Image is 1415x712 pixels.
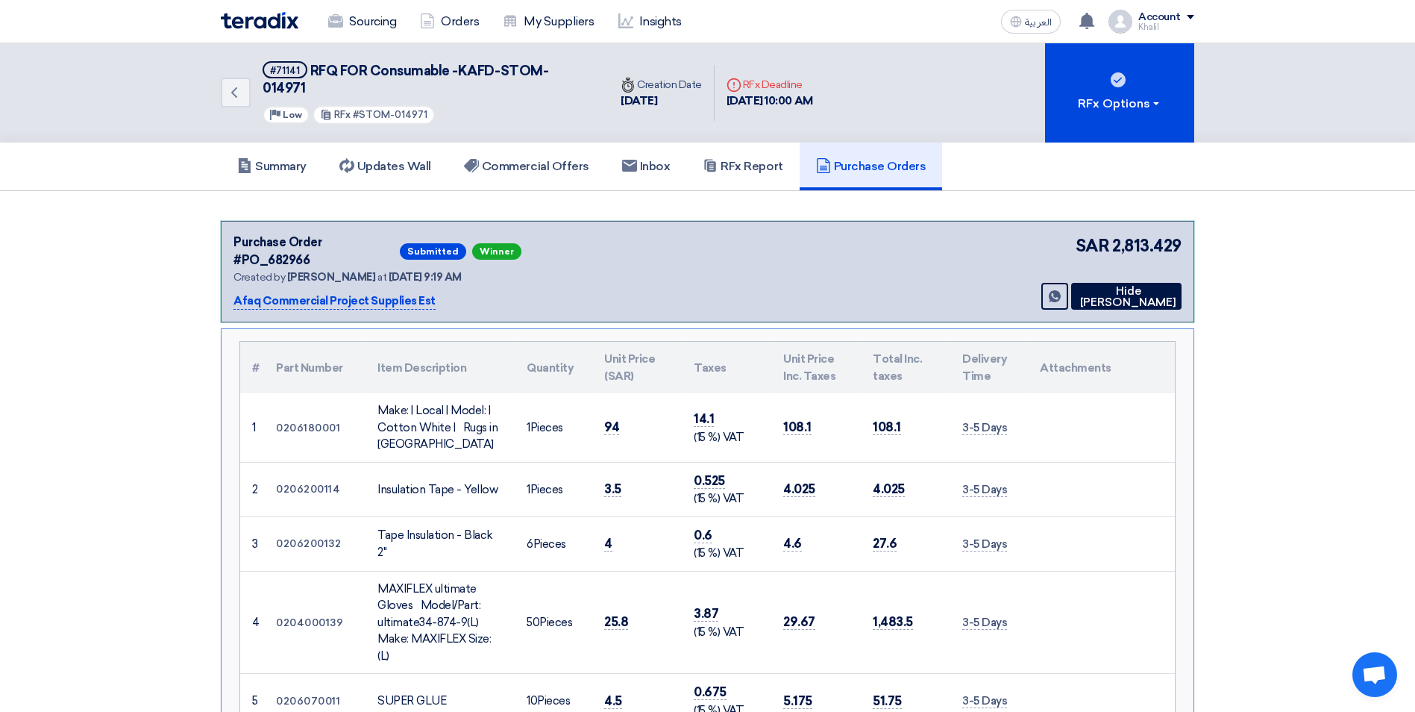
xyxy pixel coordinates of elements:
[694,411,714,427] span: 14.1
[240,342,264,393] th: #
[1025,17,1052,28] span: العربية
[800,143,943,190] a: Purchase Orders
[515,516,592,571] td: Pieces
[1352,652,1397,697] div: Open chat
[233,271,285,284] span: Created by
[1028,342,1175,393] th: Attachments
[621,93,702,110] div: [DATE]
[694,473,725,489] span: 0.525
[240,516,264,571] td: 3
[606,143,687,190] a: Inbox
[873,419,901,435] span: 108.1
[408,5,491,38] a: Orders
[873,614,913,630] span: 1,483.5
[527,537,533,551] span: 6
[1138,23,1194,31] div: Khalil
[323,143,448,190] a: Updates Wall
[334,109,351,120] span: RFx
[240,393,264,462] td: 1
[472,243,521,260] span: Winner
[622,159,671,174] h5: Inbox
[263,63,548,96] span: RFQ FOR Consumable -KAFD-STOM-014971
[527,694,537,708] span: 10
[783,693,812,709] span: 5.175
[816,159,926,174] h5: Purchase Orders
[264,393,365,462] td: 0206180001
[237,159,307,174] h5: Summary
[703,159,782,174] h5: RFx Report
[694,429,759,446] div: (15 %) VAT
[962,616,1007,630] span: 3-5 Days
[515,462,592,516] td: Pieces
[389,271,462,284] span: [DATE] 9:19 AM
[604,693,622,709] span: 4.5
[727,93,813,110] div: [DATE] 10:00 AM
[353,109,427,120] span: #STOM-014971
[604,419,619,435] span: 94
[221,143,323,190] a: Summary
[527,483,530,496] span: 1
[962,421,1007,435] span: 3-5 Days
[962,694,1007,708] span: 3-5 Days
[283,110,302,120] span: Low
[1112,234,1182,258] span: 2,813.429
[264,342,365,393] th: Part Number
[270,66,300,75] div: #71141
[400,243,466,260] span: Submitted
[682,342,771,393] th: Taxes
[592,342,682,393] th: Unit Price (SAR)
[694,606,718,622] span: 3.87
[962,483,1007,497] span: 3-5 Days
[365,342,515,393] th: Item Description
[233,293,436,310] p: Afaq Commercial Project Supplies Est
[783,536,802,552] span: 4.6
[873,481,905,497] span: 4.025
[727,77,813,93] div: RFx Deadline
[694,490,759,508] div: (15 %) VAT
[377,581,503,665] div: MAXIFLEX ultimate Gloves Model/Part: ultimate34-874-9(L) Make: MAXIFLEX Size: (L)
[604,536,612,552] span: 4
[962,537,1007,552] span: 3-5 Days
[1078,95,1162,113] div: RFx Options
[694,528,712,543] span: 0.6
[264,462,365,516] td: 0206200114
[694,545,759,562] div: (15 %) VAT
[287,271,376,284] span: [PERSON_NAME]
[339,159,431,174] h5: Updates Wall
[1045,43,1194,143] button: RFx Options
[377,271,386,284] span: at
[1001,10,1061,34] button: العربية
[448,143,606,190] a: Commercial Offers
[686,143,799,190] a: RFx Report
[694,624,759,641] div: (15 %) VAT
[604,481,621,497] span: 3.5
[606,5,694,38] a: Insights
[1076,234,1110,258] span: SAR
[264,571,365,674] td: 0204000139
[604,614,628,630] span: 25.8
[221,12,298,29] img: Teradix logo
[950,342,1028,393] th: Delivery Time
[873,536,897,552] span: 27.6
[491,5,606,38] a: My Suppliers
[1138,11,1181,24] div: Account
[233,234,397,269] div: Purchase Order #PO_682966
[1108,10,1132,34] img: profile_test.png
[783,614,815,630] span: 29.67
[621,77,702,93] div: Creation Date
[264,516,365,571] td: 0206200132
[377,402,503,453] div: Make: | Local | Model: | Cotton White | Rugs in [GEOGRAPHIC_DATA]
[873,693,902,709] span: 51.75
[515,571,592,674] td: Pieces
[240,571,264,674] td: 4
[464,159,589,174] h5: Commercial Offers
[377,693,503,710] div: SUPER GLUE
[316,5,408,38] a: Sourcing
[861,342,950,393] th: Total Inc. taxes
[771,342,861,393] th: Unit Price Inc. Taxes
[515,342,592,393] th: Quantity
[377,527,503,560] div: Tape Insulation - Black 2"
[694,684,727,700] span: 0.675
[240,462,264,516] td: 2
[527,616,539,629] span: 50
